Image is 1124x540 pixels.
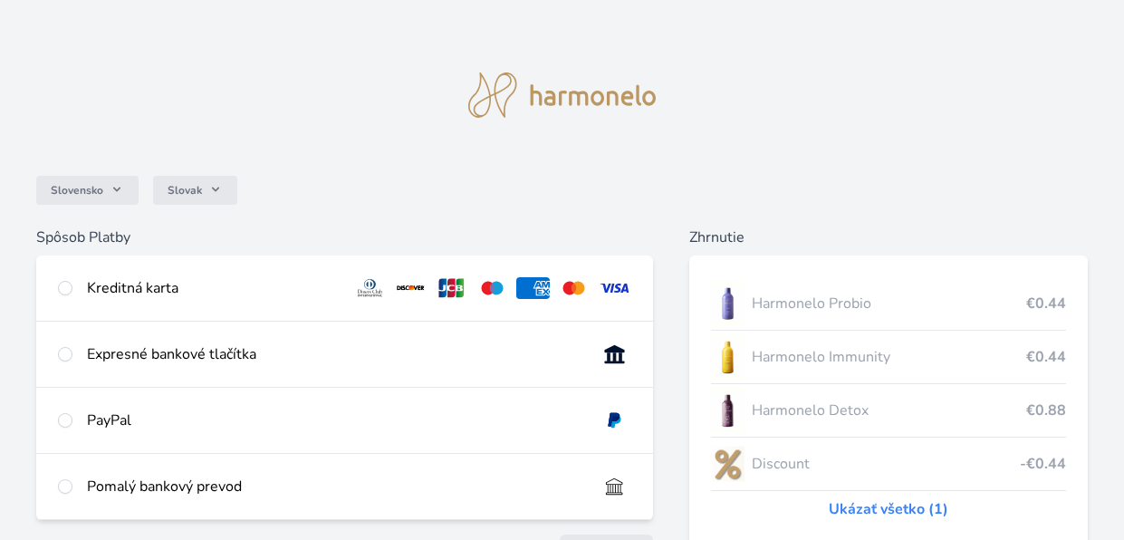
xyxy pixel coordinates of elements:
img: jcb.svg [435,277,468,299]
button: Slovak [153,176,237,205]
img: diners.svg [353,277,387,299]
img: maestro.svg [476,277,509,299]
span: Discount [752,453,1020,475]
div: Pomalý bankový prevod [87,476,583,497]
span: €0.44 [1026,293,1066,314]
span: Harmonelo Probio [752,293,1026,314]
img: onlineBanking_SK.svg [598,343,631,365]
img: amex.svg [516,277,550,299]
span: €0.88 [1026,400,1066,421]
img: CLEAN_PROBIO_se_stinem_x-lo.jpg [711,281,745,326]
img: DETOX_se_stinem_x-lo.jpg [711,388,745,433]
span: Slovak [168,183,202,198]
img: bankTransfer_IBAN.svg [598,476,631,497]
img: paypal.svg [598,410,631,431]
img: IMMUNITY_se_stinem_x-lo.jpg [711,334,745,380]
img: logo.svg [468,72,657,118]
h6: Zhrnutie [689,227,1088,248]
span: Harmonelo Immunity [752,346,1026,368]
img: visa.svg [598,277,631,299]
a: Ukázať všetko (1) [829,498,948,520]
button: Slovensko [36,176,139,205]
img: discount-lo.png [711,441,745,487]
span: Slovensko [51,183,103,198]
span: Harmonelo Detox [752,400,1026,421]
span: -€0.44 [1020,453,1066,475]
img: discover.svg [394,277,428,299]
div: Expresné bankové tlačítka [87,343,583,365]
div: Kreditná karta [87,277,339,299]
h6: Spôsob Platby [36,227,653,248]
span: €0.44 [1026,346,1066,368]
img: mc.svg [557,277,591,299]
div: PayPal [87,410,583,431]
